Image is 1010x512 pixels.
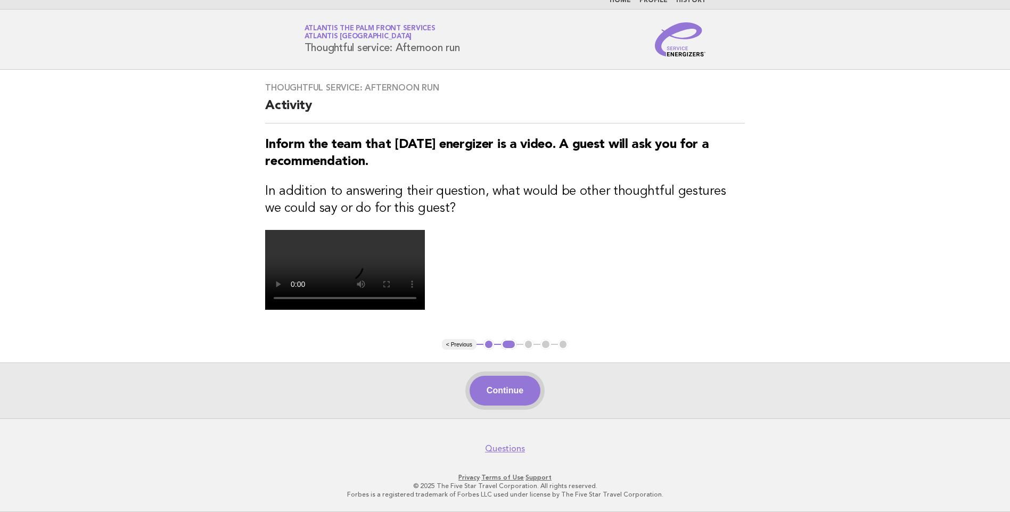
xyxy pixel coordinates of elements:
h3: In addition to answering their question, what would be other thoughtful gestures we could say or ... [265,183,745,217]
a: Questions [485,443,525,454]
span: Atlantis [GEOGRAPHIC_DATA] [305,34,412,40]
a: Terms of Use [481,474,524,481]
h1: Thoughtful service: Afternoon run [305,26,460,53]
a: Support [525,474,552,481]
button: 2 [501,339,516,350]
a: Atlantis The Palm Front ServicesAtlantis [GEOGRAPHIC_DATA] [305,25,436,40]
p: Forbes is a registered trademark of Forbes LLC used under license by The Five Star Travel Corpora... [179,490,831,499]
p: · · [179,473,831,482]
button: Continue [470,376,540,406]
button: 1 [483,339,494,350]
img: Service Energizers [655,22,706,56]
h2: Activity [265,97,745,123]
button: < Previous [442,339,477,350]
p: © 2025 The Five Star Travel Corporation. All rights reserved. [179,482,831,490]
a: Privacy [458,474,480,481]
strong: Inform the team that [DATE] energizer is a video. A guest will ask you for a recommendation. [265,138,709,168]
h3: Thoughtful service: Afternoon run [265,82,745,93]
